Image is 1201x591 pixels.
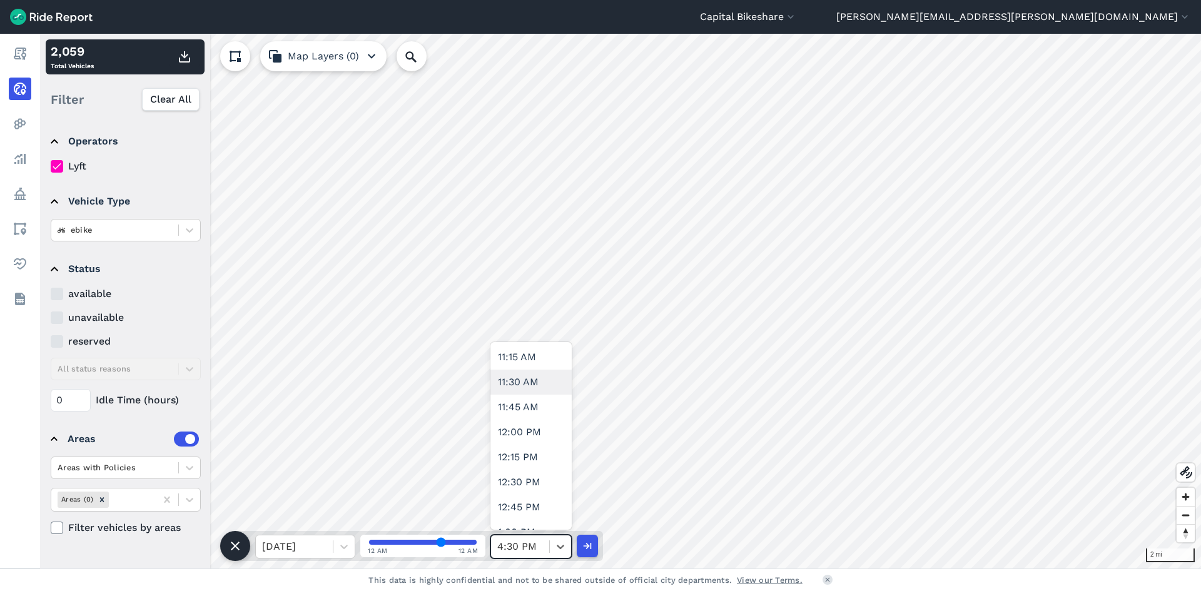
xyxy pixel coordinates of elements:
button: Clear All [142,88,200,111]
a: Areas [9,218,31,240]
div: 1:00 PM [490,520,572,545]
div: Total Vehicles [51,42,94,72]
img: Ride Report [10,9,93,25]
div: 12:15 PM [490,445,572,470]
canvas: Map [40,34,1201,568]
div: Idle Time (hours) [51,389,201,412]
div: 11:30 AM [490,370,572,395]
div: 11:15 AM [490,345,572,370]
div: 11:45 AM [490,395,572,420]
button: Zoom in [1177,488,1195,506]
a: View our Terms. [737,574,803,586]
div: Areas [68,432,199,447]
label: unavailable [51,310,201,325]
button: Capital Bikeshare [700,9,797,24]
button: [PERSON_NAME][EMAIL_ADDRESS][PERSON_NAME][DOMAIN_NAME] [836,9,1191,24]
div: Remove Areas (0) [95,492,109,507]
button: Map Layers (0) [260,41,387,71]
input: Search Location or Vehicles [397,41,447,71]
label: Lyft [51,159,201,174]
summary: Status [51,251,199,286]
button: Zoom out [1177,506,1195,524]
a: Health [9,253,31,275]
div: 2,059 [51,42,94,61]
div: 12:00 PM [490,420,572,445]
div: 12:45 PM [490,495,572,520]
a: Analyze [9,148,31,170]
button: Reset bearing to north [1177,524,1195,542]
div: 2 mi [1146,548,1195,562]
span: Clear All [150,92,191,107]
a: Heatmaps [9,113,31,135]
label: Filter vehicles by areas [51,520,201,535]
a: Report [9,43,31,65]
label: available [51,286,201,301]
a: Realtime [9,78,31,100]
div: Areas (0) [58,492,95,507]
div: Filter [46,80,205,119]
label: reserved [51,334,201,349]
a: Policy [9,183,31,205]
summary: Areas [51,422,199,457]
span: 12 AM [459,546,479,555]
summary: Vehicle Type [51,184,199,219]
summary: Operators [51,124,199,159]
a: Datasets [9,288,31,310]
div: 12:30 PM [490,470,572,495]
span: 12 AM [368,546,388,555]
